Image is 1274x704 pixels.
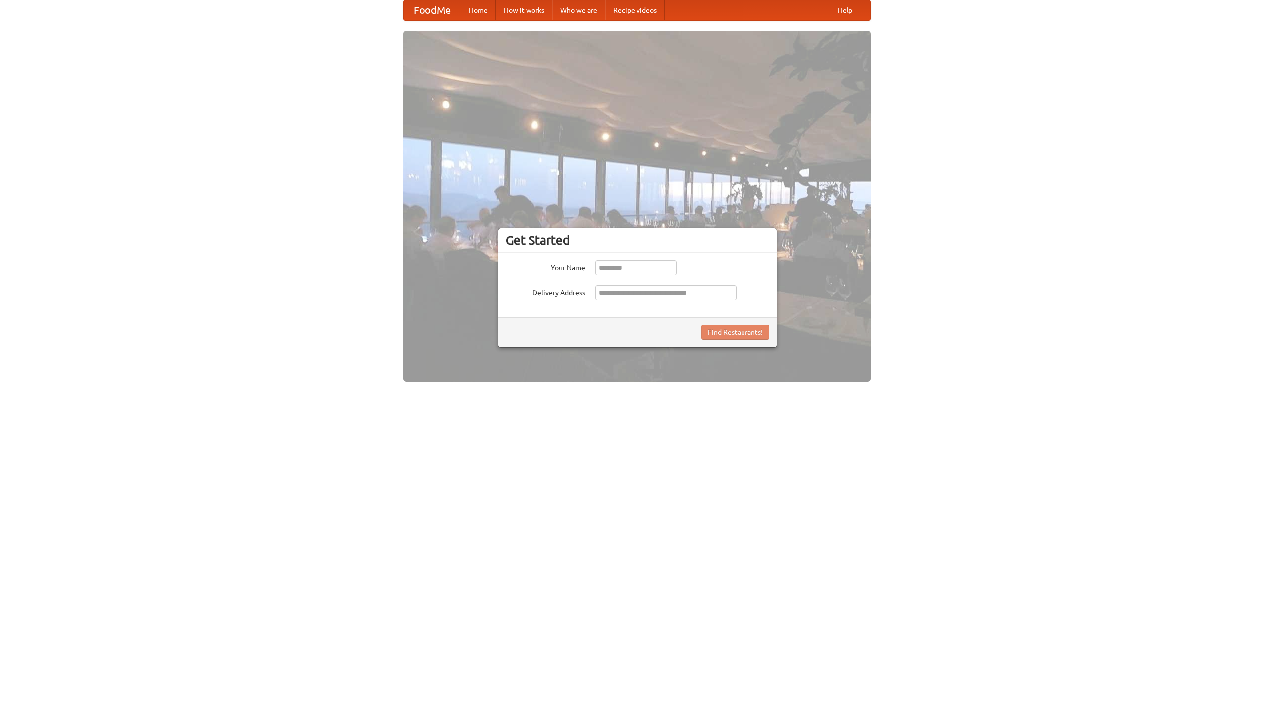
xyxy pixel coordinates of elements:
button: Find Restaurants! [701,325,769,340]
a: Recipe videos [605,0,665,20]
a: Who we are [552,0,605,20]
a: Help [830,0,860,20]
label: Delivery Address [506,285,585,298]
a: FoodMe [404,0,461,20]
a: How it works [496,0,552,20]
h3: Get Started [506,233,769,248]
label: Your Name [506,260,585,273]
a: Home [461,0,496,20]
